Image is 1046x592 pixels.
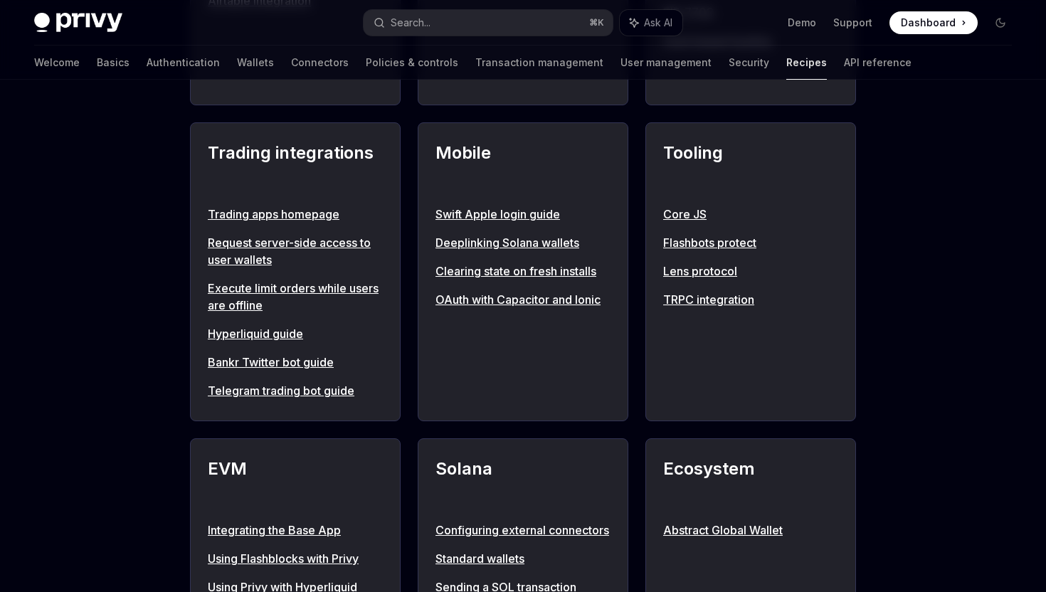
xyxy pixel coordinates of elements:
[364,10,612,36] button: Search...⌘K
[208,354,383,371] a: Bankr Twitter bot guide
[208,550,383,567] a: Using Flashblocks with Privy
[391,14,430,31] div: Search...
[291,46,349,80] a: Connectors
[97,46,130,80] a: Basics
[208,456,383,507] h2: EVM
[620,46,712,80] a: User management
[208,280,383,314] a: Execute limit orders while users are offline
[208,234,383,268] a: Request server-side access to user wallets
[147,46,220,80] a: Authentication
[844,46,912,80] a: API reference
[786,46,827,80] a: Recipes
[620,10,682,36] button: Ask AI
[237,46,274,80] a: Wallets
[788,16,816,30] a: Demo
[663,234,838,251] a: Flashbots protect
[208,382,383,399] a: Telegram trading bot guide
[644,16,672,30] span: Ask AI
[589,17,604,28] span: ⌘ K
[208,522,383,539] a: Integrating the Base App
[833,16,872,30] a: Support
[729,46,769,80] a: Security
[435,206,611,223] a: Swift Apple login guide
[901,16,956,30] span: Dashboard
[208,206,383,223] a: Trading apps homepage
[889,11,978,34] a: Dashboard
[989,11,1012,34] button: Toggle dark mode
[435,263,611,280] a: Clearing state on fresh installs
[663,140,838,191] h2: Tooling
[435,456,611,507] h2: Solana
[366,46,458,80] a: Policies & controls
[475,46,603,80] a: Transaction management
[208,325,383,342] a: Hyperliquid guide
[663,263,838,280] a: Lens protocol
[663,206,838,223] a: Core JS
[663,456,838,507] h2: Ecosystem
[663,522,838,539] a: Abstract Global Wallet
[435,522,611,539] a: Configuring external connectors
[208,140,383,191] h2: Trading integrations
[435,234,611,251] a: Deeplinking Solana wallets
[435,291,611,308] a: OAuth with Capacitor and Ionic
[435,140,611,191] h2: Mobile
[663,291,838,308] a: TRPC integration
[34,13,122,33] img: dark logo
[34,46,80,80] a: Welcome
[435,550,611,567] a: Standard wallets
